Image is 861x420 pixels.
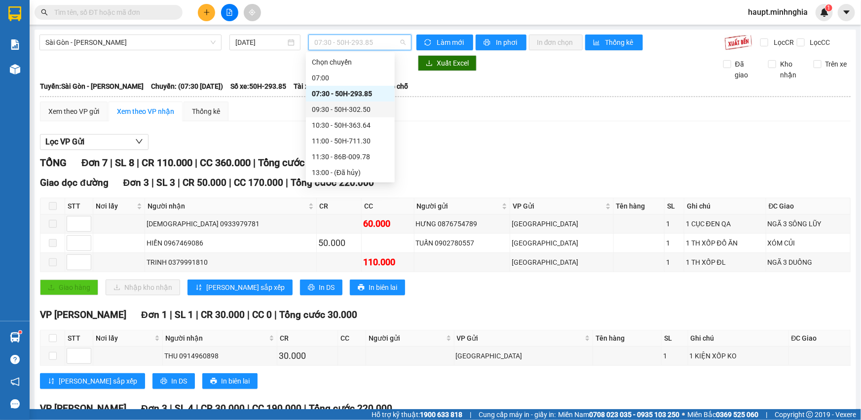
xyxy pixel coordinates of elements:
[147,238,315,248] div: HIỀN 0967469086
[362,198,414,214] th: CC
[65,330,93,347] th: STT
[196,403,198,414] span: |
[137,157,139,169] span: |
[605,37,635,48] span: Thống kê
[201,309,245,320] span: CR 30.000
[40,403,126,414] span: VP [PERSON_NAME]
[235,37,286,48] input: 14/08/2025
[766,253,851,272] td: NGÃ 3 DUỒNG
[822,59,851,70] span: Trên xe
[123,177,150,188] span: Đơn 3
[196,309,198,320] span: |
[314,35,406,50] span: 07:30 - 50H-293.85
[731,59,761,80] span: Đã giao
[666,218,682,229] div: 1
[363,217,412,231] div: 60.000
[244,4,261,21] button: aim
[40,373,145,389] button: sort-ascending[PERSON_NAME] sắp xếp
[110,157,112,169] span: |
[666,257,682,268] div: 1
[175,403,193,414] span: SL 4
[253,157,256,169] span: |
[8,6,21,21] img: logo-vxr
[195,284,202,292] span: sort-ascending
[740,6,816,18] span: haupt.minhnghia
[470,409,471,420] span: |
[512,257,611,268] div: [GEOGRAPHIC_DATA]
[164,350,275,361] div: THU 0914960898
[312,88,389,99] div: 07:30 - 50H-293.85
[770,37,795,48] span: Lọc CR
[666,238,682,248] div: 1
[789,330,851,347] th: ĐC Giao
[187,280,293,295] button: sort-ascending[PERSON_NAME] sắp xếp
[41,9,48,16] span: search
[279,309,357,320] span: Tổng cước 30.000
[686,238,764,248] div: 1 TH XỐP ĐỒ ĂN
[417,201,500,211] span: Người gửi
[437,58,469,69] span: Xuất Excel
[585,35,643,50] button: bar-chartThống kê
[418,55,477,71] button: downloadXuất Excel
[206,282,285,293] span: [PERSON_NAME] sắp xếp
[456,350,592,361] div: [GEOGRAPHIC_DATA]
[308,284,315,292] span: printer
[279,349,336,363] div: 30.000
[40,280,98,295] button: uploadGiao hàng
[369,282,397,293] span: In biên lai
[479,409,556,420] span: Cung cấp máy in - giấy in:
[171,376,187,386] span: In DS
[40,82,144,90] b: Tuyến: Sài Gòn - [PERSON_NAME]
[510,234,613,253] td: Sài Gòn
[426,60,433,68] span: download
[369,333,444,344] span: Người gửi
[312,72,389,83] div: 07:00
[142,157,192,169] span: CR 110.000
[294,81,314,92] span: Tài xế:
[304,403,306,414] span: |
[151,81,223,92] span: Chuyến: (07:30 [DATE])
[226,9,233,16] span: file-add
[198,4,215,21] button: plus
[593,330,662,347] th: Tên hàng
[106,280,180,295] button: downloadNhập kho nhận
[724,35,752,50] img: 9k=
[766,409,767,420] span: |
[312,136,389,146] div: 11:00 - 50H-711.30
[152,373,195,389] button: printerIn DS
[312,120,389,131] div: 10:30 - 50H-363.64
[249,9,256,16] span: aim
[338,330,367,347] th: CC
[10,377,20,386] span: notification
[614,198,665,214] th: Tên hàng
[141,309,167,320] span: Đơn 1
[682,413,685,417] span: ⚪️
[300,280,342,295] button: printerIn DS
[820,8,829,17] img: icon-new-feature
[183,177,226,188] span: CR 50.000
[416,238,509,248] div: TUẤN 0902780557
[10,332,20,343] img: warehouse-icon
[686,257,764,268] div: 1 TH XỐP ĐL
[210,378,217,385] span: printer
[141,403,167,414] span: Đơn 3
[203,9,210,16] span: plus
[10,39,20,50] img: solution-icon
[690,350,787,361] div: 1 KIỆN XỐP KO
[148,201,306,211] span: Người nhận
[529,35,583,50] button: In đơn chọn
[318,236,360,250] div: 50.000
[688,330,789,347] th: Ghi chú
[65,198,93,214] th: STT
[221,376,250,386] span: In biên lai
[147,257,315,268] div: TRINH 0379991810
[510,214,613,234] td: Sài Gòn
[827,4,830,11] span: 1
[19,331,22,334] sup: 1
[10,64,20,74] img: warehouse-icon
[312,57,389,68] div: Chọn chuyến
[457,333,583,344] span: VP Gửi
[766,198,851,214] th: ĐC Giao
[317,198,362,214] th: CR
[40,157,67,169] span: TỔNG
